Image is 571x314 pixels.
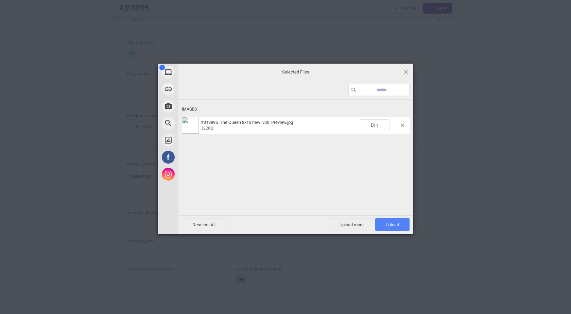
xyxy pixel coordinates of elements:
[199,120,359,131] span: #313895_The Queen 8x10 new_v00_Preview.jpg
[158,98,240,115] div: Take Photo
[359,119,390,131] span: Edit
[386,222,399,227] span: Upload
[375,218,410,231] span: Upload
[228,69,364,75] span: Selected Files
[402,68,410,76] span: Click here or hit ESC to close picker
[158,115,240,132] div: Web Search
[201,126,213,131] span: 322KB
[182,103,410,116] div: Images
[182,218,226,231] span: Deselect All
[158,64,240,81] div: My Device
[201,120,293,125] span: #313895_The Queen 8x10 new_v00_Preview.jpg
[182,117,199,134] img: 453ed303-ef85-4313-9a76-add20fef9dca
[158,81,240,98] div: Link (URL)
[158,132,240,149] div: Unsplash
[158,166,240,183] div: Instagram
[329,218,374,231] span: Upload more
[159,65,165,70] span: 1
[158,149,240,166] div: Facebook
